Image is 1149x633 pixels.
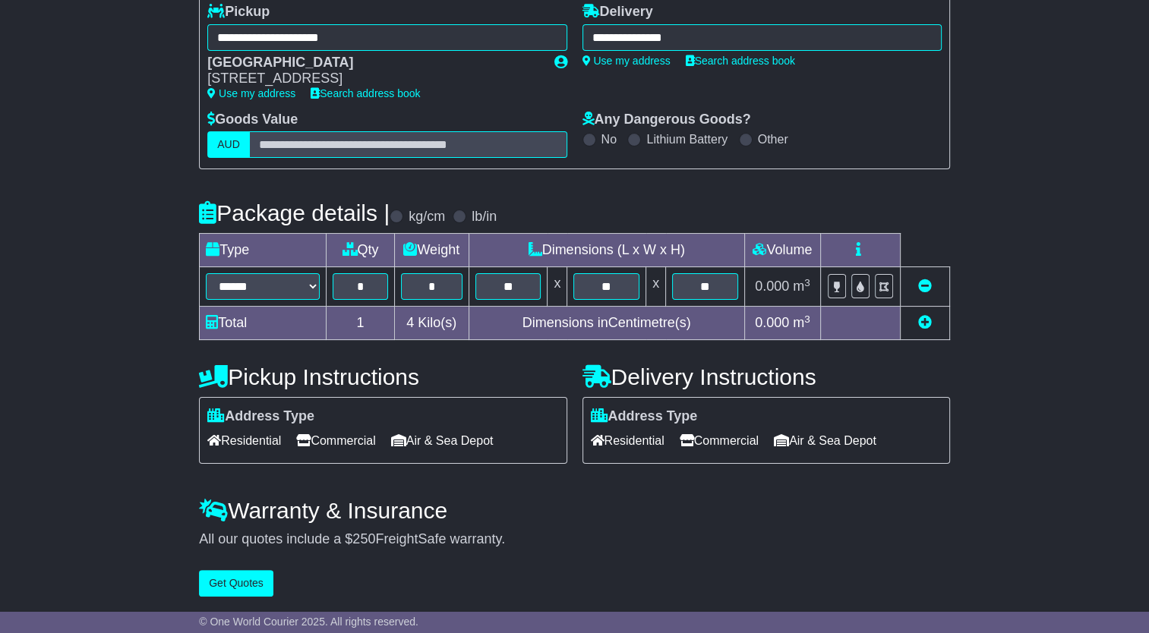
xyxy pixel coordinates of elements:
span: m [793,279,810,294]
td: Dimensions (L x W x H) [469,234,744,267]
td: 1 [327,307,395,340]
td: Total [200,307,327,340]
td: Type [200,234,327,267]
h4: Package details | [199,200,390,225]
div: All our quotes include a $ FreightSafe warranty. [199,531,950,548]
label: No [601,132,617,146]
label: Pickup [207,4,270,20]
span: 0.000 [755,315,789,330]
label: Lithium Battery [646,132,728,146]
td: Weight [394,234,469,267]
a: Add new item [918,315,932,330]
span: 250 [352,531,375,546]
label: Address Type [207,408,314,425]
span: Commercial [680,429,759,452]
label: Any Dangerous Goods? [582,112,751,128]
td: x [548,267,567,307]
td: Kilo(s) [394,307,469,340]
span: Residential [207,429,281,452]
span: © One World Courier 2025. All rights reserved. [199,616,418,628]
span: 4 [406,315,414,330]
h4: Pickup Instructions [199,364,567,389]
h4: Delivery Instructions [582,364,950,389]
td: Qty [327,234,395,267]
label: kg/cm [409,209,445,225]
span: Air & Sea Depot [774,429,876,452]
td: Volume [744,234,820,267]
label: lb/in [472,209,497,225]
sup: 3 [804,313,810,325]
a: Remove this item [918,279,932,294]
a: Search address book [686,55,795,67]
td: x [646,267,666,307]
h4: Warranty & Insurance [199,498,950,523]
div: [GEOGRAPHIC_DATA] [207,55,538,71]
a: Search address book [311,87,420,99]
a: Use my address [207,87,295,99]
span: Commercial [296,429,375,452]
label: Address Type [591,408,698,425]
td: Dimensions in Centimetre(s) [469,307,744,340]
label: Other [758,132,788,146]
sup: 3 [804,277,810,288]
label: Goods Value [207,112,298,128]
button: Get Quotes [199,570,273,597]
label: Delivery [582,4,653,20]
span: 0.000 [755,279,789,294]
span: Residential [591,429,664,452]
span: m [793,315,810,330]
label: AUD [207,131,250,158]
div: [STREET_ADDRESS] [207,71,538,87]
span: Air & Sea Depot [391,429,494,452]
a: Use my address [582,55,671,67]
